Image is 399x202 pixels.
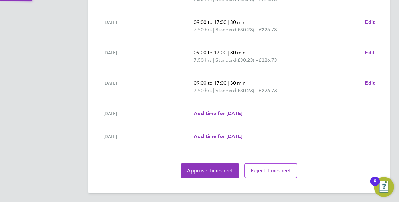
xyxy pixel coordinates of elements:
span: 30 min [230,50,246,56]
span: Add time for [DATE] [194,133,242,139]
span: 7.50 hrs [194,88,212,93]
a: Edit [365,79,375,87]
span: 7.50 hrs [194,27,212,33]
span: Approve Timesheet [187,167,233,174]
span: (£30.23) = [236,88,259,93]
div: [DATE] [104,79,194,94]
span: Reject Timesheet [251,167,291,174]
div: [DATE] [104,19,194,34]
div: [DATE] [104,133,194,140]
span: | [228,80,229,86]
span: Standard [215,26,236,34]
div: 9 [374,181,376,189]
span: | [213,57,214,63]
span: | [213,27,214,33]
span: (£30.23) = [236,27,259,33]
span: Edit [365,19,375,25]
span: Standard [215,56,236,64]
span: Edit [365,80,375,86]
span: 09:00 to 17:00 [194,50,226,56]
span: | [228,19,229,25]
div: [DATE] [104,110,194,117]
div: [DATE] [104,49,194,64]
span: £226.73 [259,57,277,63]
button: Reject Timesheet [244,163,297,178]
span: Edit [365,50,375,56]
button: Open Resource Center, 9 new notifications [374,177,394,197]
span: | [213,88,214,93]
a: Edit [365,19,375,26]
button: Approve Timesheet [181,163,239,178]
span: | [228,50,229,56]
a: Add time for [DATE] [194,110,242,117]
span: Add time for [DATE] [194,110,242,116]
span: 09:00 to 17:00 [194,80,226,86]
span: Standard [215,87,236,94]
a: Add time for [DATE] [194,133,242,140]
span: 30 min [230,19,246,25]
span: £226.73 [259,27,277,33]
span: £226.73 [259,88,277,93]
a: Edit [365,49,375,56]
span: 7.50 hrs [194,57,212,63]
span: 30 min [230,80,246,86]
span: (£30.23) = [236,57,259,63]
span: 09:00 to 17:00 [194,19,226,25]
